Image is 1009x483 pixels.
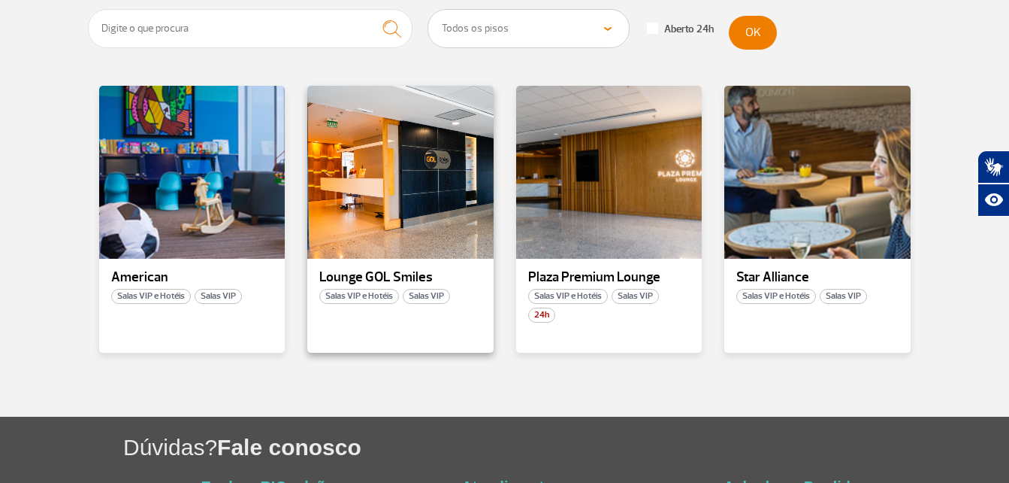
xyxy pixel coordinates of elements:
button: Abrir recursos assistivos. [977,184,1009,217]
span: 24h [528,308,555,323]
span: Salas VIP e Hotéis [111,289,191,304]
button: Abrir tradutor de língua de sinais. [977,150,1009,184]
span: Salas VIP e Hotéis [528,289,608,304]
div: Plugin de acessibilidade da Hand Talk. [977,150,1009,217]
p: Star Alliance [736,270,899,285]
span: Salas VIP [820,289,867,304]
input: Digite o que procura [88,9,413,48]
span: Salas VIP [403,289,450,304]
p: Plaza Premium Lounge [528,270,690,285]
span: Salas VIP e Hotéis [736,289,816,304]
span: Salas VIP [612,289,659,304]
p: Lounge GOL Smiles [319,270,482,285]
span: Salas VIP [195,289,242,304]
h1: Dúvidas? [123,432,1009,463]
button: OK [729,16,777,50]
span: Fale conosco [217,435,361,460]
span: Salas VIP e Hotéis [319,289,399,304]
p: American [111,270,273,285]
label: Aberto 24h [647,23,714,36]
